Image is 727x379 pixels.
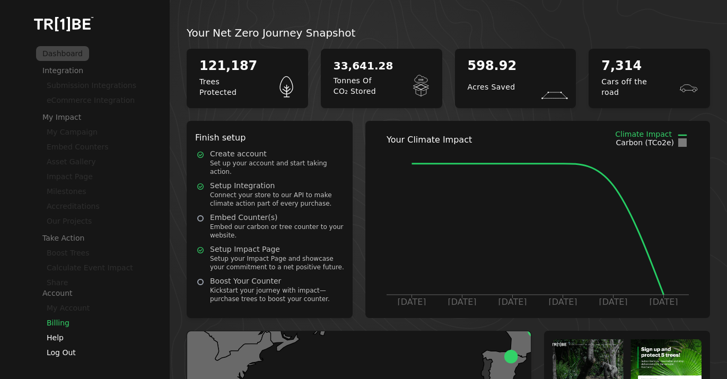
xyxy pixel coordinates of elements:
[210,180,344,191] div: Setup Integration
[42,156,170,167] div: Contact support to upgrade
[210,159,344,176] div: Set up your account and start taking action.
[210,244,344,254] div: Setup Impact Page
[468,57,568,74] div: 598.92
[649,297,678,307] tspan: [DATE]
[42,142,170,152] div: Contact support to upgrade
[533,66,576,108] div: animation
[199,57,300,74] div: 121,187
[42,171,170,182] div: Contact support to upgrade
[42,303,170,313] div: Contact support to upgrade
[210,212,344,223] div: Embed Counter(s)
[47,319,69,327] a: Billing
[266,66,308,108] div: animation
[47,347,76,358] button: Log Out
[210,276,344,286] div: Boost Your Counter
[42,95,170,105] div: Contact support to upgrade
[42,288,170,298] p: Account
[42,201,170,211] div: Contact support to upgrade
[668,66,710,108] div: animation
[42,65,170,76] p: Integration
[397,297,426,307] tspan: [DATE]
[199,76,249,98] div: Trees Protected
[42,216,170,226] div: Contact support to upgrade
[187,25,710,40] h1: Your Net Zero Journey Snapshot
[599,297,627,307] tspan: [DATE]
[448,297,476,307] tspan: [DATE]
[197,276,344,303] a: Boost Your CounterKickstart your journey with impact—purchase trees to boost your counter.
[42,127,170,137] div: Contact support to upgrade
[615,129,672,142] span: Climate Impact
[210,286,344,303] div: Kickstart your journey with impact—purchase trees to boost your counter.
[42,233,170,243] p: Take Action
[616,137,674,148] span: Carbon (tCo2e)
[334,75,383,96] div: Tonnes Of CO₂ Stored
[498,297,527,307] tspan: [DATE]
[468,82,518,92] div: Acres Saved
[42,262,170,273] div: Contact support to upgrade
[42,248,170,258] div: Contact support to upgrade
[47,332,64,343] button: Help
[42,186,170,197] div: Contact support to upgrade
[42,48,170,59] div: Contact support to upgrade
[334,58,434,73] div: 33,641.28
[210,254,344,271] div: Setup your Impact Page and showcase your commitment to a net positive future.
[195,131,344,144] h4: Finish setup
[400,65,442,107] div: animation
[210,148,344,159] div: Create account
[210,223,344,240] div: Embed our carbon or tree counter to your website.
[548,297,577,307] tspan: [DATE]
[42,112,170,122] p: My Impact
[601,76,651,98] div: Cars off the road
[197,212,344,240] a: Embed Counter(s)Embed our carbon or tree counter to your website.
[210,191,344,208] div: Connect your store to our API to make climate action part of every purchase.
[42,277,170,288] div: Contact support to upgrade
[601,57,702,74] div: 7,314
[42,80,170,91] div: Contact support to upgrade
